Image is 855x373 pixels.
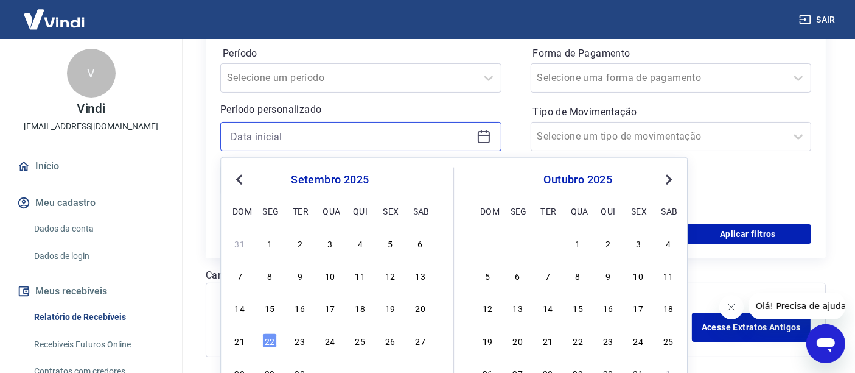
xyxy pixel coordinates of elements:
div: Choose quinta-feira, 16 de outubro de 2025 [601,300,615,315]
div: Choose quarta-feira, 10 de setembro de 2025 [323,268,337,283]
div: Choose terça-feira, 23 de setembro de 2025 [293,333,307,348]
div: Choose sábado, 27 de setembro de 2025 [413,333,428,348]
div: Choose domingo, 7 de setembro de 2025 [232,268,247,283]
p: Vindi [77,102,106,115]
div: Choose sexta-feira, 10 de outubro de 2025 [631,268,646,283]
div: sex [631,203,646,218]
div: Choose sexta-feira, 3 de outubro de 2025 [631,236,646,250]
div: Choose sábado, 11 de outubro de 2025 [661,268,676,283]
img: Vindi [15,1,94,38]
div: Choose quarta-feira, 22 de outubro de 2025 [571,333,585,348]
div: Choose segunda-feira, 13 de outubro de 2025 [511,300,525,315]
label: Período [223,46,499,61]
div: Choose segunda-feira, 15 de setembro de 2025 [262,300,277,315]
button: Meu cadastro [15,190,167,216]
div: Choose terça-feira, 21 de outubro de 2025 [540,333,555,348]
div: outubro 2025 [478,172,677,187]
label: Tipo de Movimentação [533,105,809,119]
div: sab [661,203,676,218]
div: Choose segunda-feira, 8 de setembro de 2025 [262,268,277,283]
div: Choose sábado, 6 de setembro de 2025 [413,236,428,250]
div: qui [353,203,368,218]
div: Choose quarta-feira, 3 de setembro de 2025 [323,236,337,250]
span: Olá! Precisa de ajuda? [7,9,102,18]
div: sab [413,203,428,218]
div: Choose quinta-feira, 25 de setembro de 2025 [353,333,368,348]
div: Choose domingo, 12 de outubro de 2025 [480,300,495,315]
div: ter [293,203,307,218]
div: Choose sexta-feira, 5 de setembro de 2025 [383,236,397,250]
div: qua [571,203,585,218]
div: Choose terça-feira, 7 de outubro de 2025 [540,268,555,283]
iframe: Mensagem da empresa [749,293,845,319]
div: seg [511,203,525,218]
button: Aplicar filtros [685,224,811,244]
div: V [67,49,116,98]
button: Meus recebíveis [15,278,167,305]
div: Choose domingo, 19 de outubro de 2025 [480,333,495,348]
div: Choose terça-feira, 9 de setembro de 2025 [293,268,307,283]
a: Dados da conta [29,216,167,241]
div: Choose domingo, 28 de setembro de 2025 [480,236,495,250]
div: qua [323,203,337,218]
div: Choose quarta-feira, 8 de outubro de 2025 [571,268,585,283]
div: Choose segunda-feira, 20 de outubro de 2025 [511,333,525,348]
div: Choose sexta-feira, 12 de setembro de 2025 [383,268,397,283]
p: Período personalizado [220,102,501,117]
div: Choose domingo, 5 de outubro de 2025 [480,268,495,283]
div: Choose sexta-feira, 26 de setembro de 2025 [383,333,397,348]
input: Data inicial [231,127,472,146]
div: Choose quinta-feira, 4 de setembro de 2025 [353,236,368,250]
div: Choose quarta-feira, 1 de outubro de 2025 [571,236,585,250]
div: Choose sábado, 25 de outubro de 2025 [661,333,676,348]
div: qui [601,203,615,218]
div: Choose quinta-feira, 11 de setembro de 2025 [353,268,368,283]
div: Choose quarta-feira, 15 de outubro de 2025 [571,300,585,315]
div: dom [232,203,247,218]
div: Choose domingo, 14 de setembro de 2025 [232,300,247,315]
div: Choose quinta-feira, 2 de outubro de 2025 [601,236,615,250]
a: Acesse Extratos Antigos [692,313,811,342]
label: Forma de Pagamento [533,46,809,61]
div: Choose segunda-feira, 22 de setembro de 2025 [262,333,277,348]
a: Relatório de Recebíveis [29,305,167,330]
div: Choose quinta-feira, 9 de outubro de 2025 [601,268,615,283]
div: Choose sábado, 20 de setembro de 2025 [413,300,428,315]
div: Choose segunda-feira, 6 de outubro de 2025 [511,268,525,283]
div: Choose terça-feira, 14 de outubro de 2025 [540,300,555,315]
div: Choose segunda-feira, 1 de setembro de 2025 [262,236,277,250]
div: seg [262,203,277,218]
div: Choose sexta-feira, 19 de setembro de 2025 [383,300,397,315]
div: Choose segunda-feira, 29 de setembro de 2025 [511,236,525,250]
div: Choose terça-feira, 30 de setembro de 2025 [540,236,555,250]
iframe: Fechar mensagem [719,295,744,319]
div: Choose sábado, 4 de outubro de 2025 [661,236,676,250]
button: Next Month [661,172,676,187]
p: Carregando... [206,268,826,283]
div: Choose quarta-feira, 24 de setembro de 2025 [323,333,337,348]
div: Choose sábado, 13 de setembro de 2025 [413,268,428,283]
div: dom [480,203,495,218]
div: Choose terça-feira, 16 de setembro de 2025 [293,300,307,315]
button: Previous Month [232,172,246,187]
div: Choose sexta-feira, 24 de outubro de 2025 [631,333,646,348]
iframe: Botão para abrir a janela de mensagens [806,324,845,363]
div: Choose quinta-feira, 23 de outubro de 2025 [601,333,615,348]
a: Dados de login [29,244,167,269]
div: Choose sexta-feira, 17 de outubro de 2025 [631,300,646,315]
div: Choose domingo, 21 de setembro de 2025 [232,333,247,348]
div: Choose quinta-feira, 18 de setembro de 2025 [353,300,368,315]
p: [EMAIL_ADDRESS][DOMAIN_NAME] [24,120,158,133]
div: Choose domingo, 31 de agosto de 2025 [232,236,247,250]
a: Início [15,153,167,180]
button: Sair [797,9,840,31]
div: Choose terça-feira, 2 de setembro de 2025 [293,236,307,250]
div: Choose quarta-feira, 17 de setembro de 2025 [323,300,337,315]
div: Choose sábado, 18 de outubro de 2025 [661,300,676,315]
div: ter [540,203,555,218]
a: Recebíveis Futuros Online [29,332,167,357]
div: sex [383,203,397,218]
div: setembro 2025 [231,172,429,187]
